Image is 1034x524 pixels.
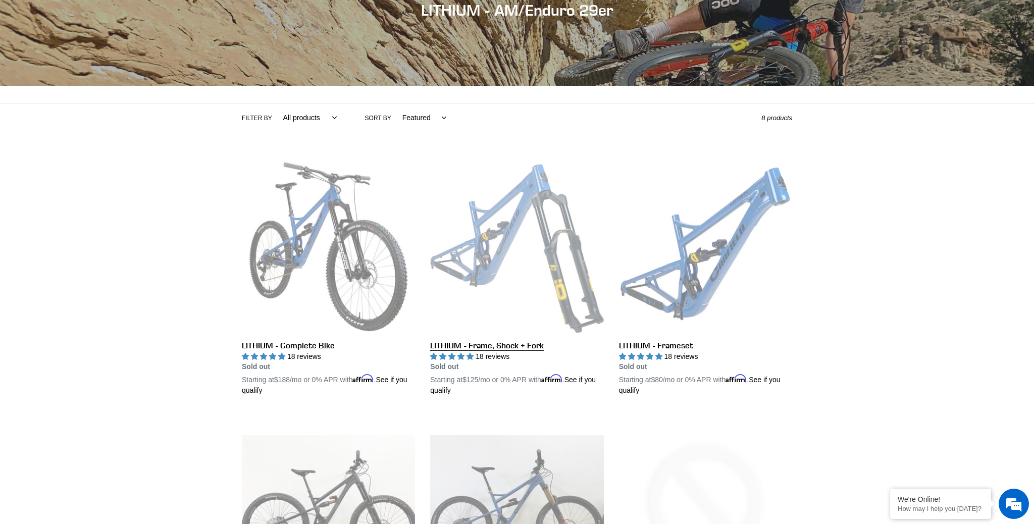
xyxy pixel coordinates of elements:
textarea: Type your message and hit 'Enter' [5,276,192,311]
span: LITHIUM - AM/Enduro 29er [421,1,613,19]
div: We're Online! [898,495,984,503]
div: Chat with us now [68,57,185,70]
img: d_696896380_company_1647369064580_696896380 [32,50,58,76]
span: We're online! [59,127,139,229]
label: Sort by [365,114,391,123]
p: How may I help you today? [898,505,984,512]
div: Minimize live chat window [166,5,190,29]
span: 8 products [761,114,792,122]
label: Filter by [242,114,272,123]
div: Navigation go back [11,56,26,71]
